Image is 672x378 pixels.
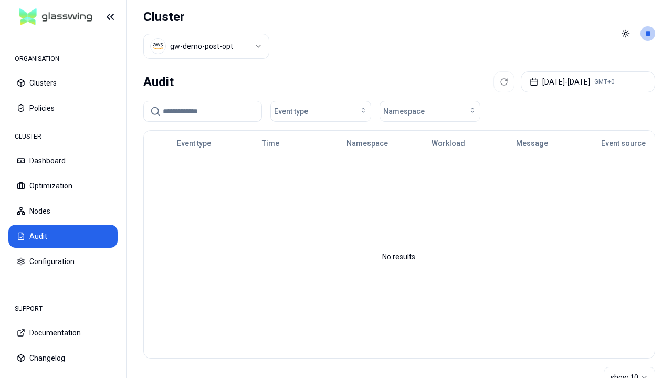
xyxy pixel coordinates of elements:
[274,106,308,117] span: Event type
[177,133,211,154] button: Event type
[170,41,233,51] div: gw-demo-post-opt
[601,133,646,154] button: Event source
[8,149,118,172] button: Dashboard
[153,41,163,51] img: aws
[346,133,388,154] button: Namespace
[516,133,548,154] button: Message
[8,199,118,223] button: Nodes
[383,106,425,117] span: Namespace
[143,8,269,25] h1: Cluster
[8,71,118,94] button: Clusters
[8,48,118,69] div: ORGANISATION
[143,34,269,59] button: Select a value
[8,298,118,319] div: SUPPORT
[594,78,615,86] span: GMT+0
[8,346,118,370] button: Changelog
[8,250,118,273] button: Configuration
[144,156,655,358] td: No results.
[8,321,118,344] button: Documentation
[262,133,279,154] button: Time
[432,133,465,154] button: Workload
[8,126,118,147] div: CLUSTER
[380,101,480,122] button: Namespace
[521,71,655,92] button: [DATE]-[DATE]GMT+0
[270,101,371,122] button: Event type
[8,225,118,248] button: Audit
[8,97,118,120] button: Policies
[8,174,118,197] button: Optimization
[15,5,97,29] img: GlassWing
[143,71,174,92] div: Audit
